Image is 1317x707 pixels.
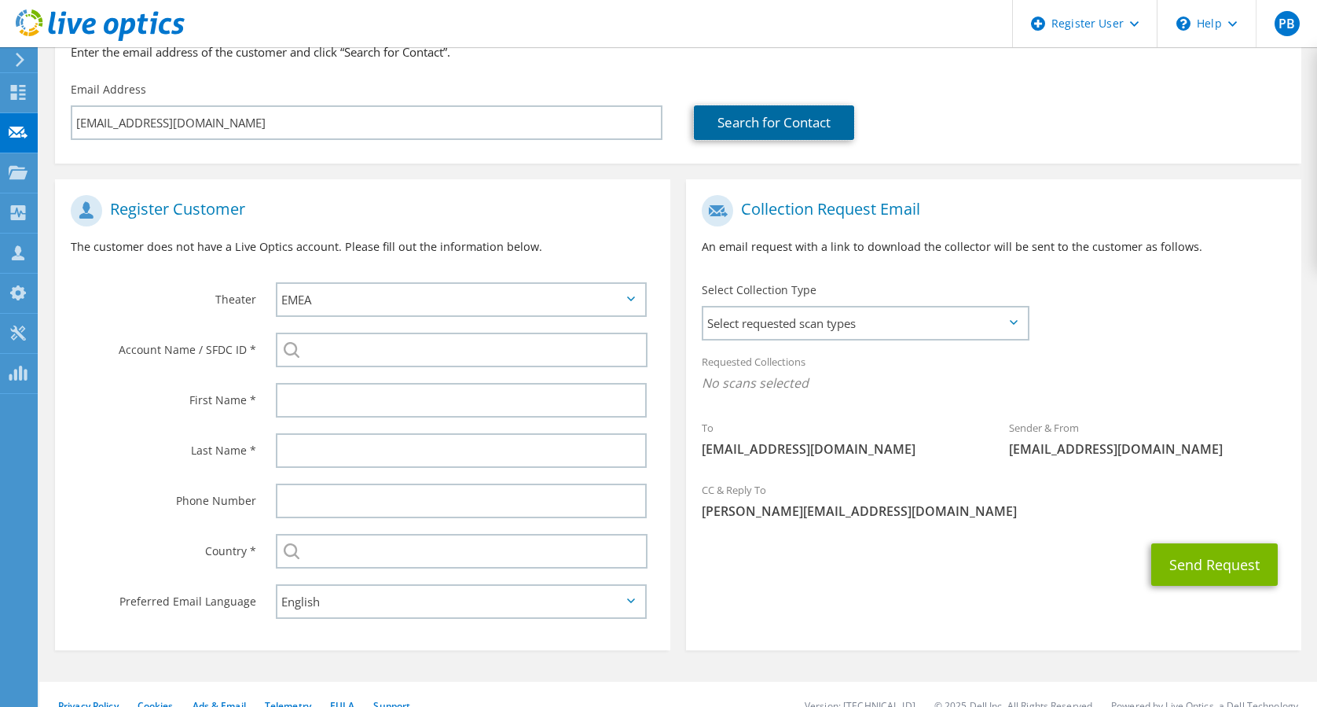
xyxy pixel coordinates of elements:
[71,282,256,307] label: Theater
[71,238,655,256] p: The customer does not have a Live Optics account. Please fill out the information below.
[686,411,993,466] div: To
[1275,11,1300,36] span: PB
[71,333,256,358] label: Account Name / SFDC ID *
[694,105,854,140] a: Search for Contact
[71,584,256,609] label: Preferred Email Language
[71,484,256,509] label: Phone Number
[1176,17,1190,31] svg: \n
[71,433,256,458] label: Last Name *
[702,238,1286,256] p: An email request with a link to download the collector will be sent to the customer as follows.
[702,282,816,298] label: Select Collection Type
[993,411,1300,466] div: Sender & From
[71,195,647,226] h1: Register Customer
[702,503,1286,520] span: [PERSON_NAME][EMAIL_ADDRESS][DOMAIN_NAME]
[702,195,1278,226] h1: Collection Request Email
[1009,440,1285,458] span: [EMAIL_ADDRESS][DOMAIN_NAME]
[686,345,1301,403] div: Requested Collections
[71,534,256,559] label: Country *
[71,383,256,408] label: First Name *
[703,307,1028,339] span: Select requested scan types
[686,473,1301,528] div: CC & Reply To
[1151,543,1278,586] button: Send Request
[702,374,1286,392] span: No scans selected
[702,440,978,458] span: [EMAIL_ADDRESS][DOMAIN_NAME]
[71,82,146,98] label: Email Address
[71,43,1286,61] h3: Enter the email address of the customer and click “Search for Contact”.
